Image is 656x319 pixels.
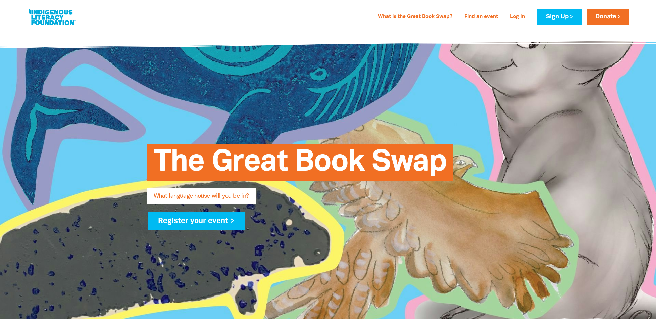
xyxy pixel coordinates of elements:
a: Register your event > [148,212,245,230]
span: What language house will you be in? [154,193,249,204]
a: Find an event [460,12,502,22]
span: The Great Book Swap [154,149,447,181]
a: Donate [587,9,629,25]
a: Log In [506,12,529,22]
a: What is the Great Book Swap? [374,12,456,22]
a: Sign Up [537,9,581,25]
